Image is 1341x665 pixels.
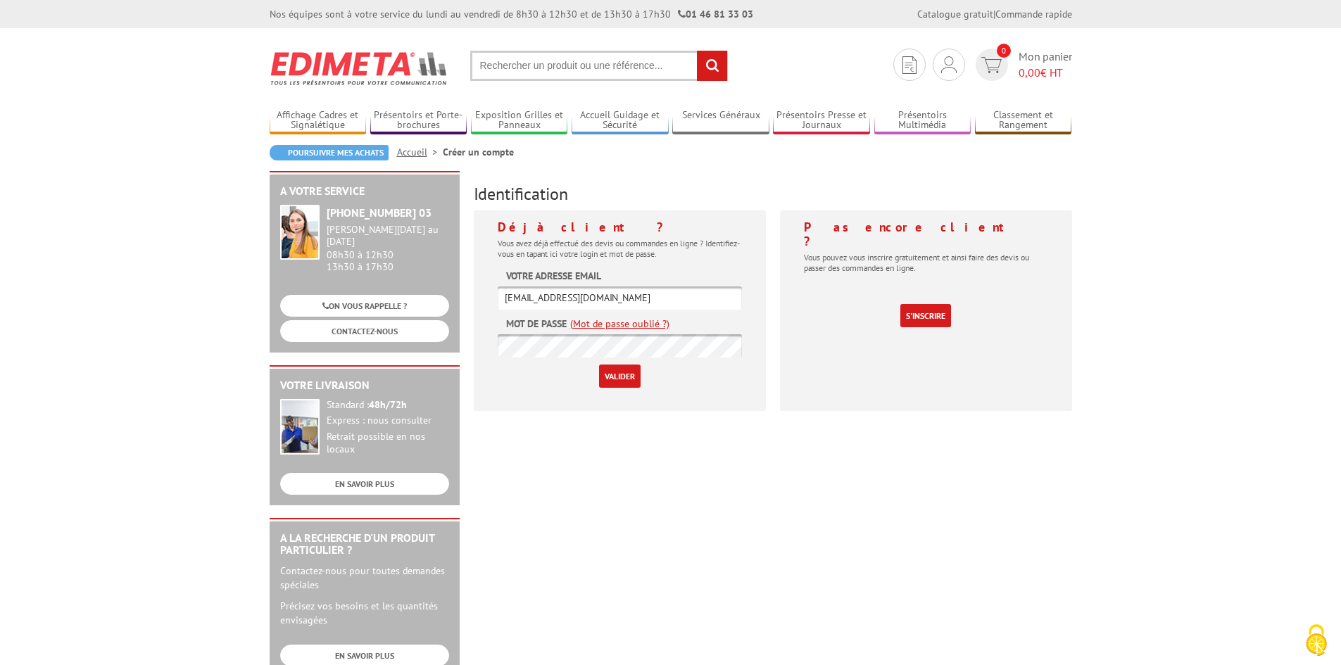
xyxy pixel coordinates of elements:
h2: A la recherche d'un produit particulier ? [280,532,449,557]
input: rechercher [697,51,727,81]
span: € HT [1019,65,1072,81]
a: Présentoirs Multimédia [874,109,971,132]
strong: 48h/72h [369,398,407,411]
a: Catalogue gratuit [917,8,993,20]
div: [PERSON_NAME][DATE] au [DATE] [327,224,449,248]
div: Standard : [327,399,449,412]
div: 08h30 à 12h30 13h30 à 17h30 [327,224,449,272]
img: Edimeta [270,42,449,94]
h2: A votre service [280,185,449,198]
img: widget-service.jpg [280,205,320,260]
button: Cookies (fenêtre modale) [1292,617,1341,665]
h4: Pas encore client ? [804,220,1048,248]
div: Nos équipes sont à votre service du lundi au vendredi de 8h30 à 12h30 et de 13h30 à 17h30 [270,7,753,21]
p: Contactez-nous pour toutes demandes spéciales [280,564,449,592]
img: devis rapide [981,57,1002,73]
a: Accueil [397,146,443,158]
strong: 01 46 81 33 03 [678,8,753,20]
li: Créer un compte [443,145,514,159]
a: EN SAVOIR PLUS [280,473,449,495]
a: devis rapide 0 Mon panier 0,00€ HT [972,49,1072,81]
a: S'inscrire [900,304,951,327]
div: | [917,7,1072,21]
label: Mot de passe [506,317,567,331]
h2: Votre livraison [280,379,449,392]
div: Express : nous consulter [327,414,449,427]
a: CONTACTEZ-NOUS [280,320,449,342]
a: Classement et Rangement [975,109,1072,132]
div: Retrait possible en nos locaux [327,431,449,456]
img: widget-livraison.jpg [280,399,320,455]
img: devis rapide [902,56,917,74]
strong: [PHONE_NUMBER] 03 [327,205,432,220]
a: ON VOUS RAPPELLE ? [280,295,449,317]
a: Services Généraux [672,109,769,132]
p: Vous avez déjà effectué des devis ou commandes en ligne ? Identifiez-vous en tapant ici votre log... [498,238,742,259]
span: 0,00 [1019,65,1040,80]
p: Vous pouvez vous inscrire gratuitement et ainsi faire des devis ou passer des commandes en ligne. [804,252,1048,273]
a: Poursuivre mes achats [270,145,389,160]
a: Présentoirs et Porte-brochures [370,109,467,132]
img: Cookies (fenêtre modale) [1299,623,1334,658]
span: 0 [997,44,1011,58]
img: devis rapide [941,56,957,73]
input: Valider [599,365,641,388]
span: Mon panier [1019,49,1072,81]
a: Affichage Cadres et Signalétique [270,109,367,132]
label: Votre adresse email [506,269,601,283]
h4: Déjà client ? [498,220,742,234]
input: Rechercher un produit ou une référence... [470,51,728,81]
a: Exposition Grilles et Panneaux [471,109,568,132]
a: Commande rapide [995,8,1072,20]
a: Présentoirs Presse et Journaux [773,109,870,132]
a: Accueil Guidage et Sécurité [572,109,669,132]
h3: Identification [474,185,1072,203]
a: (Mot de passe oublié ?) [570,317,669,331]
p: Précisez vos besoins et les quantités envisagées [280,599,449,627]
